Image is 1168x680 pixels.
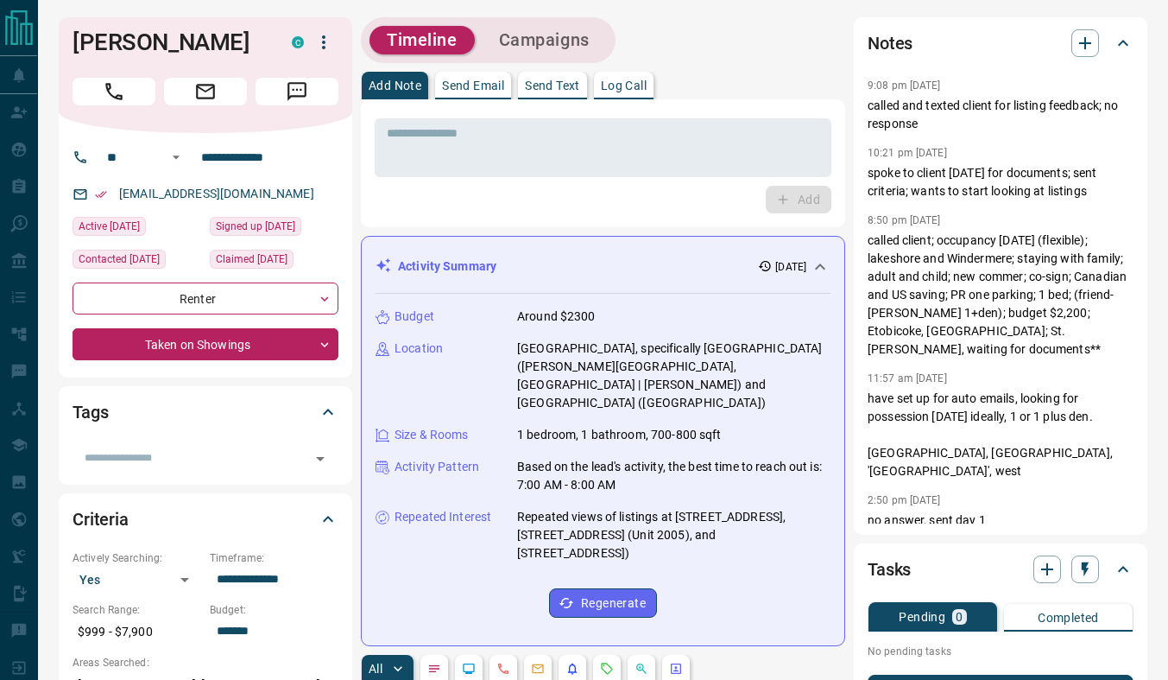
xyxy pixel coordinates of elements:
[549,588,657,618] button: Regenerate
[369,26,475,54] button: Timeline
[73,29,266,56] h1: [PERSON_NAME]
[73,250,201,274] div: Tue Aug 12 2025
[868,390,1133,480] p: have set up for auto emails, looking for possession [DATE] ideally, 1 or 1 plus den. [GEOGRAPHIC_...
[517,508,830,562] p: Repeated views of listings at [STREET_ADDRESS], [STREET_ADDRESS] (Unit 2005), and [STREET_ADDRESS])
[868,372,947,384] p: 11:57 am [DATE]
[868,512,1133,530] p: no answer, sent day 1
[73,499,338,540] div: Criteria
[216,251,287,268] span: Claimed [DATE]
[292,36,304,48] div: condos.ca
[635,662,648,676] svg: Opportunities
[369,663,382,675] p: All
[73,550,201,566] p: Actively Searching:
[868,214,941,226] p: 8:50 pm [DATE]
[482,26,607,54] button: Campaigns
[868,147,947,159] p: 10:21 pm [DATE]
[427,662,441,676] svg: Notes
[79,251,160,268] span: Contacted [DATE]
[395,308,434,326] p: Budget
[868,22,1133,64] div: Notes
[899,611,945,623] p: Pending
[868,556,911,583] h2: Tasks
[210,602,338,618] p: Budget:
[395,458,479,476] p: Activity Pattern
[73,566,201,594] div: Yes
[868,232,1133,359] p: called client; occupancy [DATE] (flexible); lakeshore and Windermere; staying with family; adult ...
[956,611,963,623] p: 0
[496,662,510,676] svg: Calls
[601,79,647,92] p: Log Call
[462,662,476,676] svg: Lead Browsing Activity
[119,187,314,200] a: [EMAIL_ADDRESS][DOMAIN_NAME]
[73,602,201,618] p: Search Range:
[868,549,1133,590] div: Tasks
[868,164,1133,200] p: spoke to client [DATE] for documents; sent criteria; wants to start looking at listings
[775,259,806,275] p: [DATE]
[442,79,504,92] p: Send Email
[376,251,830,283] div: Activity Summary[DATE]
[398,257,496,276] p: Activity Summary
[73,618,201,646] p: $999 - $7,900
[164,78,247,105] span: Email
[216,218,295,235] span: Signed up [DATE]
[73,78,155,105] span: Call
[73,655,338,670] p: Areas Searched:
[517,426,722,444] p: 1 bedroom, 1 bathroom, 700-800 sqft
[600,662,614,676] svg: Requests
[525,79,580,92] p: Send Text
[210,217,338,241] div: Sat Aug 02 2025
[868,29,912,57] h2: Notes
[256,78,338,105] span: Message
[517,308,596,326] p: Around $2300
[868,494,941,506] p: 2:50 pm [DATE]
[565,662,579,676] svg: Listing Alerts
[395,340,443,358] p: Location
[73,283,338,315] div: Renter
[868,97,1133,133] p: called and texted client for listing feedback; no response
[73,505,129,533] h2: Criteria
[73,217,201,241] div: Mon Sep 15 2025
[868,79,941,92] p: 9:08 pm [DATE]
[73,328,338,360] div: Taken on Showings
[95,188,107,200] svg: Email Verified
[669,662,683,676] svg: Agent Actions
[517,458,830,494] p: Based on the lead's activity, the best time to reach out is: 7:00 AM - 8:00 AM
[79,218,140,235] span: Active [DATE]
[166,147,186,168] button: Open
[395,426,469,444] p: Size & Rooms
[308,447,332,471] button: Open
[1038,612,1099,624] p: Completed
[395,508,491,526] p: Repeated Interest
[531,662,545,676] svg: Emails
[868,639,1133,664] p: No pending tasks
[369,79,421,92] p: Add Note
[73,391,338,433] div: Tags
[210,550,338,566] p: Timeframe:
[517,340,830,412] p: [GEOGRAPHIC_DATA], specifically [GEOGRAPHIC_DATA] ([PERSON_NAME][GEOGRAPHIC_DATA], [GEOGRAPHIC_DA...
[73,398,108,426] h2: Tags
[210,250,338,274] div: Mon Aug 11 2025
